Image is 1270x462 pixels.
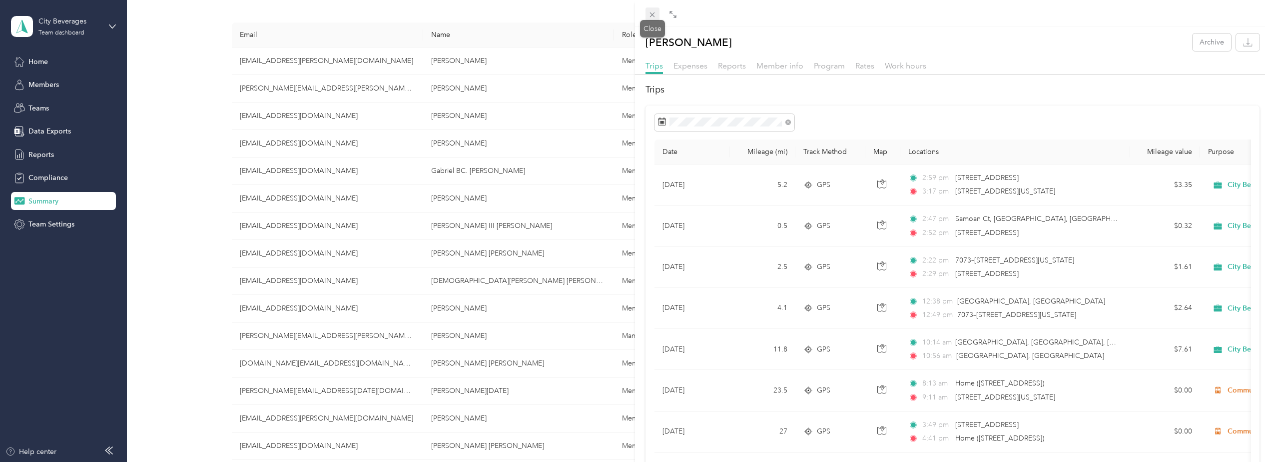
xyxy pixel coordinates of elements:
[654,164,729,205] td: [DATE]
[729,247,795,288] td: 2.5
[673,61,707,70] span: Expenses
[814,61,845,70] span: Program
[1130,139,1200,164] th: Mileage value
[955,420,1019,429] span: [STREET_ADDRESS]
[654,139,729,164] th: Date
[817,220,830,231] span: GPS
[1130,205,1200,246] td: $0.32
[922,268,951,279] span: 2:29 pm
[718,61,746,70] span: Reports
[1130,370,1200,411] td: $0.00
[817,344,830,355] span: GPS
[817,385,830,396] span: GPS
[955,173,1019,182] span: [STREET_ADDRESS]
[922,419,951,430] span: 3:49 pm
[654,411,729,452] td: [DATE]
[729,370,795,411] td: 23.5
[955,269,1019,278] span: [STREET_ADDRESS]
[955,187,1055,195] span: [STREET_ADDRESS][US_STATE]
[922,309,953,320] span: 12:49 pm
[955,338,1179,346] span: [GEOGRAPHIC_DATA], [GEOGRAPHIC_DATA], [GEOGRAPHIC_DATA]
[922,337,951,348] span: 10:14 am
[922,227,951,238] span: 2:52 pm
[956,351,1104,360] span: [GEOGRAPHIC_DATA], [GEOGRAPHIC_DATA]
[729,288,795,329] td: 4.1
[922,378,951,389] span: 8:13 am
[922,172,951,183] span: 2:59 pm
[817,179,830,190] span: GPS
[955,256,1074,264] span: 7073–[STREET_ADDRESS][US_STATE]
[1130,411,1200,452] td: $0.00
[865,139,900,164] th: Map
[922,296,953,307] span: 12:38 pm
[729,164,795,205] td: 5.2
[795,139,865,164] th: Track Method
[955,214,1218,223] span: Samoan Ct, [GEOGRAPHIC_DATA], [GEOGRAPHIC_DATA], [GEOGRAPHIC_DATA]
[817,426,830,437] span: GPS
[817,261,830,272] span: GPS
[640,20,665,37] div: Close
[1130,247,1200,288] td: $1.61
[1228,386,1260,395] span: Commute
[922,255,951,266] span: 2:22 pm
[654,288,729,329] td: [DATE]
[955,228,1019,237] span: [STREET_ADDRESS]
[654,370,729,411] td: [DATE]
[1130,329,1200,370] td: $7.61
[729,411,795,452] td: 27
[855,61,874,70] span: Rates
[729,205,795,246] td: 0.5
[957,297,1105,305] span: [GEOGRAPHIC_DATA], [GEOGRAPHIC_DATA]
[957,310,1076,319] span: 7073–[STREET_ADDRESS][US_STATE]
[1130,164,1200,205] td: $3.35
[922,433,951,444] span: 4:41 pm
[729,139,795,164] th: Mileage (mi)
[955,434,1044,442] span: Home ([STREET_ADDRESS])
[885,61,926,70] span: Work hours
[1214,406,1270,462] iframe: Everlance-gr Chat Button Frame
[645,83,1260,96] h2: Trips
[922,350,952,361] span: 10:56 am
[645,61,663,70] span: Trips
[654,205,729,246] td: [DATE]
[955,393,1055,401] span: [STREET_ADDRESS][US_STATE]
[955,379,1044,387] span: Home ([STREET_ADDRESS])
[645,33,732,51] p: [PERSON_NAME]
[900,139,1130,164] th: Locations
[922,186,951,197] span: 3:17 pm
[817,302,830,313] span: GPS
[756,61,803,70] span: Member info
[654,329,729,370] td: [DATE]
[1130,288,1200,329] td: $2.64
[922,392,951,403] span: 9:11 am
[1193,33,1231,51] button: Archive
[922,213,951,224] span: 2:47 pm
[729,329,795,370] td: 11.8
[654,247,729,288] td: [DATE]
